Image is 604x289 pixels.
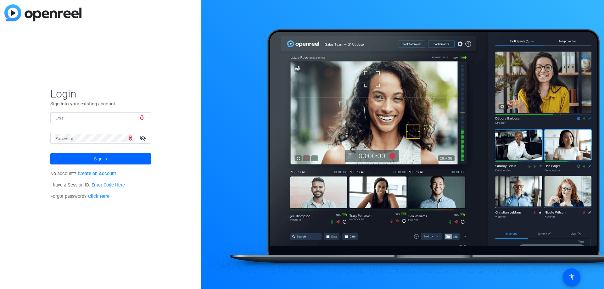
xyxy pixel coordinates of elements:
span: Forgot password? [50,194,109,199]
span: Login [50,87,151,100]
a: Click Here [88,194,109,199]
mat-icon: visibility_off [136,134,151,143]
a: Create an Account [78,171,116,176]
input: Enter Email Address [55,114,146,121]
span: I have a Session ID. [50,182,125,188]
span: No account? [50,171,116,176]
a: Enter Code Here [92,182,125,188]
span: Sign in [94,151,107,167]
img: blue-gradient.svg [4,4,81,21]
mat-label: Password [55,136,73,141]
mat-label: Email [55,116,66,120]
p: Sign into your existing account. [50,100,151,107]
mat-icon: accessibility [568,273,575,281]
button: Sign in [50,153,151,164]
